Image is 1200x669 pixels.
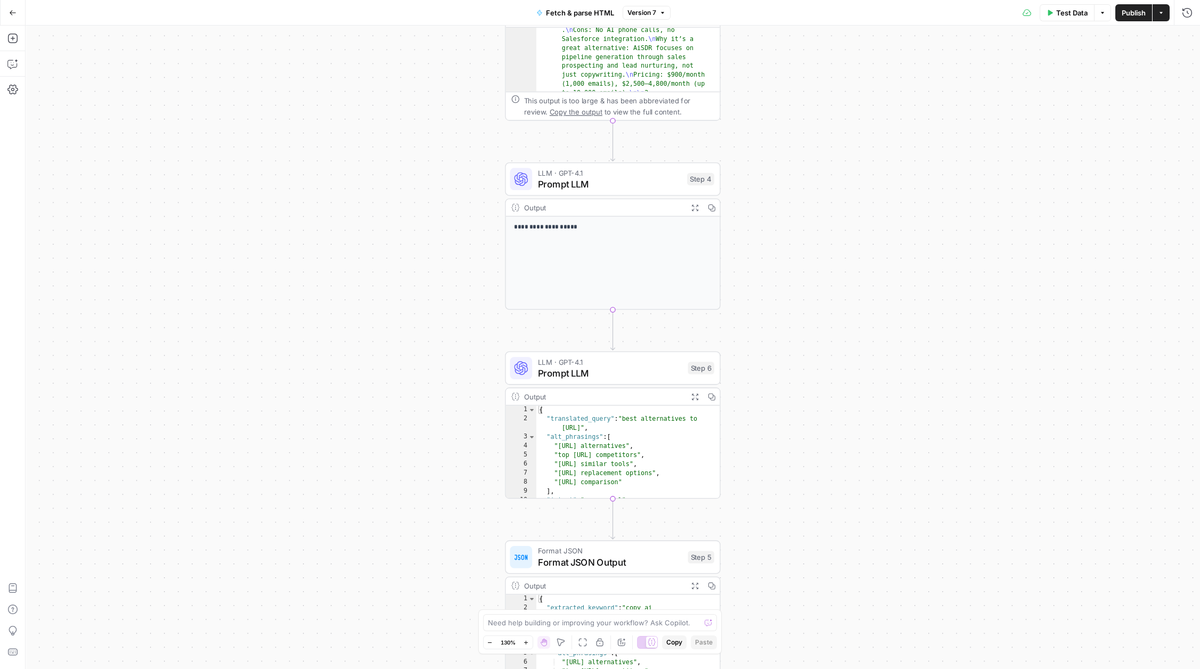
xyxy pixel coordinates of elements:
button: Test Data [1040,4,1094,21]
button: Paste [691,635,717,649]
g: Edge from step_6 to step_5 [611,499,615,539]
div: 3 [506,433,536,442]
div: 4 [506,442,536,451]
div: 2 [506,414,536,433]
div: 7 [506,469,536,478]
span: Format JSON Output [538,555,682,569]
span: Toggle code folding, rows 3 through 9 [528,433,535,442]
div: Output [524,580,682,591]
span: Test Data [1056,7,1088,18]
div: 1 [506,594,536,603]
div: 2 [506,603,536,622]
div: 5 [506,451,536,460]
div: 8 [506,478,536,487]
div: 9 [506,487,536,496]
button: Copy [662,635,687,649]
div: Step 6 [688,362,714,374]
span: Toggle code folding, rows 1 through 22 [528,406,535,415]
span: LLM · GPT-4.1 [538,356,682,368]
div: 1 [506,406,536,415]
span: Fetch & parse HTML [546,7,614,18]
div: 6 [506,460,536,469]
span: Paste [695,638,713,647]
button: Fetch & parse HTML [530,4,621,21]
span: Prompt LLM [538,366,682,380]
div: This output is too large & has been abbreviated for review. to view the full content. [524,95,714,117]
span: LLM · GPT-4.1 [538,167,682,178]
div: Output [524,391,682,402]
button: Version 7 [623,6,671,20]
g: Edge from step_2 to step_4 [611,121,615,161]
div: 6 [506,658,536,667]
span: Publish [1122,7,1146,18]
g: Edge from step_4 to step_6 [611,309,615,350]
span: Toggle code folding, rows 1 through 25 [528,594,535,603]
span: Format JSON [538,545,682,557]
span: Copy the output [550,108,602,116]
span: Version 7 [627,8,656,18]
div: Step 4 [687,173,714,185]
span: Copy [666,638,682,647]
span: Prompt LLM [538,177,682,191]
span: 130% [501,638,516,647]
button: Publish [1115,4,1152,21]
div: Output [524,202,682,213]
div: Step 5 [688,551,714,563]
div: LLM · GPT-4.1Prompt LLMStep 6Output{ "translated_query":"best alternatives to [URL]", "alt_phrasi... [505,352,720,499]
div: 10 [506,496,536,505]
